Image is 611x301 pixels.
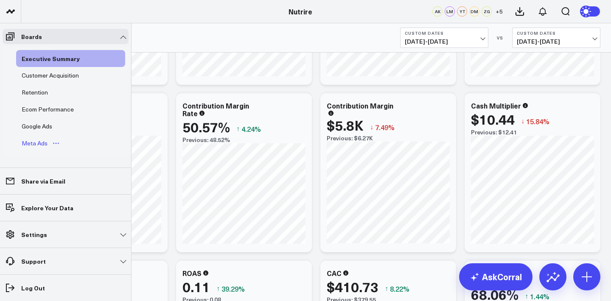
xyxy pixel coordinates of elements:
div: 0.11 [182,279,210,294]
span: 8.22% [390,284,409,293]
div: Platform Reporting [20,155,75,165]
span: 4.24% [241,124,261,134]
button: Open board menu [50,140,62,147]
div: Contribution Margin [327,101,393,110]
p: Explore Your Data [21,204,73,211]
div: Customer Acquisition [20,70,81,81]
div: $5.8K [327,117,364,133]
div: VS [493,35,508,40]
a: Meta AdsOpen board menu [16,135,66,152]
div: LM [445,6,455,17]
div: Meta Ads [20,138,50,148]
div: Google Ads [20,121,54,131]
div: 50.57% [182,119,230,134]
span: [DATE] - [DATE] [405,38,484,45]
div: Ecom Performance [20,104,76,114]
div: Executive Summary [20,53,82,64]
div: Previous: 48.52% [182,137,305,143]
span: ↓ [370,122,373,133]
div: Previous: $12.41 [471,129,594,136]
a: Ecom PerformanceOpen board menu [16,101,92,118]
div: Contribution Margin Rate [182,101,249,118]
a: RetentionOpen board menu [16,84,66,101]
p: Support [21,258,46,265]
span: 1.44% [530,292,549,301]
a: Google AdsOpen board menu [16,118,70,135]
span: [DATE] - [DATE] [517,38,596,45]
span: 39.29% [221,284,245,293]
div: DM [469,6,479,17]
b: Custom Dates [517,31,596,36]
a: Platform ReportingOpen board menu [16,152,91,169]
div: Cash Multiplier [471,101,521,110]
div: ROAS [182,268,202,278]
div: AK [432,6,443,17]
span: ↑ [216,283,220,294]
a: Customer AcquisitionOpen board menu [16,67,97,84]
span: ↑ [385,283,388,294]
span: 7.49% [375,123,395,132]
span: + 5 [496,8,503,14]
button: Custom Dates[DATE]-[DATE] [400,28,488,48]
div: YT [457,6,467,17]
p: Log Out [21,284,45,291]
div: Retention [20,87,50,98]
div: ZG [482,6,492,17]
span: ↑ [236,123,240,134]
span: ↓ [521,116,524,127]
a: Nutrire [289,7,312,16]
div: Previous: $6.27K [327,135,450,142]
p: Settings [21,231,47,238]
button: +5 [494,6,504,17]
a: AskCorral [459,263,533,290]
div: $410.73 [327,279,378,294]
button: Custom Dates[DATE]-[DATE] [512,28,600,48]
p: Share via Email [21,178,65,184]
b: Custom Dates [405,31,484,36]
p: Boards [21,33,42,40]
div: CAC [327,268,342,278]
span: 15.84% [526,117,549,126]
div: $10.44 [471,111,515,127]
a: Executive SummaryOpen board menu [16,50,98,67]
a: Log Out [3,280,129,295]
